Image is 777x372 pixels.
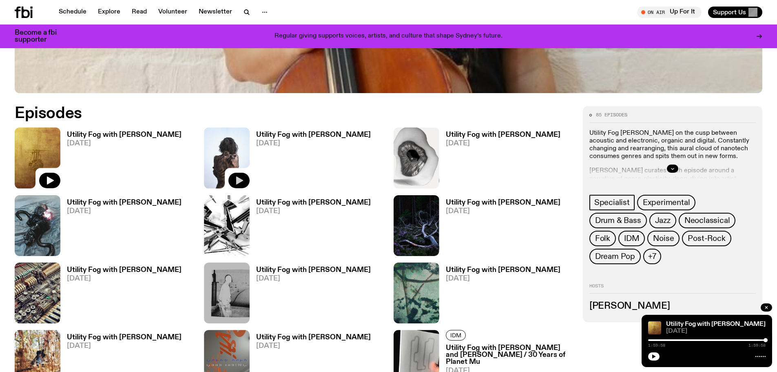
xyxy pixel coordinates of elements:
span: [DATE] [256,208,371,215]
h3: Utility Fog with [PERSON_NAME] [446,199,560,206]
span: Noise [653,234,674,243]
span: [DATE] [446,208,560,215]
span: Post-Rock [688,234,725,243]
p: Utility Fog [PERSON_NAME] on the cusp between acoustic and electronic, organic and digital. Const... [589,129,756,161]
img: Cover to Giant Claw's album Decadent Stress Chamber [15,195,60,256]
span: Jazz [655,216,671,225]
span: 1:59:58 [648,343,665,347]
h3: Utility Fog with [PERSON_NAME] [256,267,371,274]
a: Utility Fog with [PERSON_NAME][DATE] [250,267,371,323]
a: Jazz [649,213,676,228]
h3: Utility Fog with [PERSON_NAME] [256,131,371,138]
a: Utility Fog with [PERSON_NAME][DATE] [250,199,371,256]
a: Volunteer [153,7,192,18]
img: Edit from Juanlu Barlow & his Love-fi Recordings' This is not a new Three Broken Tapes album [394,127,439,188]
h3: Utility Fog with [PERSON_NAME] [67,199,182,206]
span: [DATE] [67,140,182,147]
span: Support Us [713,9,746,16]
img: Cover to Low End Activist's Superwave EP [204,263,250,323]
a: Specialist [589,195,635,210]
a: Utility Fog with [PERSON_NAME][DATE] [439,199,560,256]
button: Support Us [708,7,762,18]
button: On AirUp For It [637,7,702,18]
span: Folk [595,234,610,243]
span: [DATE] [666,328,766,334]
a: Newsletter [194,7,237,18]
h3: Utility Fog with [PERSON_NAME] [67,334,182,341]
span: [DATE] [256,275,371,282]
span: 1:59:58 [748,343,766,347]
h3: Utility Fog with [PERSON_NAME] [67,131,182,138]
a: Noise [647,231,680,246]
span: Dream Pop [595,252,635,261]
a: Drum & Bass [589,213,647,228]
a: Utility Fog with [PERSON_NAME] [666,321,766,327]
h3: Utility Fog with [PERSON_NAME] [446,131,560,138]
span: [DATE] [446,140,560,147]
h3: Utility Fog with [PERSON_NAME] [256,199,371,206]
span: [DATE] [256,140,371,147]
a: IDM [618,231,645,246]
h3: Become a fbi supporter [15,29,67,43]
h3: Utility Fog with [PERSON_NAME] [446,267,560,274]
a: Utility Fog with [PERSON_NAME][DATE] [439,267,560,323]
a: Post-Rock [682,231,731,246]
a: Explore [93,7,125,18]
span: [DATE] [67,343,182,350]
span: [DATE] [446,275,560,282]
a: Experimental [637,195,696,210]
h3: [PERSON_NAME] [589,302,756,311]
span: 85 episodes [596,113,627,117]
a: Utility Fog with [PERSON_NAME][DATE] [60,131,182,188]
span: IDM [624,234,639,243]
button: +7 [643,249,661,264]
a: Utility Fog with [PERSON_NAME][DATE] [439,131,560,188]
span: Drum & Bass [595,216,641,225]
h2: Hosts [589,284,756,294]
a: Read [127,7,152,18]
img: Cover of Leese's album Δ [204,127,250,188]
span: [DATE] [256,343,371,350]
span: Neoclassical [684,216,730,225]
span: +7 [648,252,656,261]
span: [DATE] [67,275,182,282]
a: Utility Fog with [PERSON_NAME][DATE] [60,267,182,323]
a: Neoclassical [679,213,736,228]
img: Cover for Aho Ssan & Resina's album Ego Death [394,195,439,256]
h3: Utility Fog with [PERSON_NAME] [256,334,371,341]
span: [DATE] [67,208,182,215]
h2: Episodes [15,106,510,121]
a: IDM [446,330,466,341]
img: Cover for EYDN's single "Gold" [648,321,661,334]
span: Specialist [594,198,630,207]
a: Dream Pop [589,249,641,264]
span: Experimental [643,198,690,207]
p: Regular giving supports voices, artists, and culture that shape Sydney’s future. [274,33,503,40]
img: Cover of Andrea Taeggi's album Chaoticism You Can Do At Home [15,263,60,323]
a: Schedule [54,7,91,18]
h3: Utility Fog with [PERSON_NAME] [67,267,182,274]
h3: Utility Fog with [PERSON_NAME] and [PERSON_NAME] / 30 Years of Planet Mu [446,345,573,365]
span: IDM [450,332,461,339]
img: Cover to Slikback's album Attrition [204,195,250,256]
a: Utility Fog with [PERSON_NAME][DATE] [250,131,371,188]
a: Utility Fog with [PERSON_NAME][DATE] [60,199,182,256]
a: Folk [589,231,616,246]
